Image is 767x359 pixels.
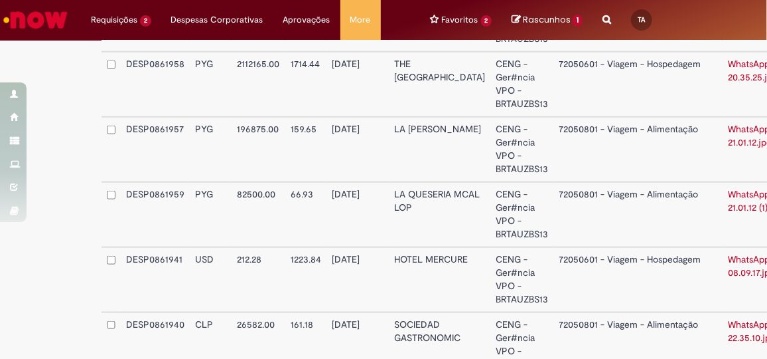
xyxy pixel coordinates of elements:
td: CENG - Ger#ncia VPO - BRTAUZBS13 [490,182,553,247]
td: DESP0861959 [121,182,190,247]
span: 1 [573,15,583,27]
span: Rascunhos [523,13,571,26]
td: 159.65 [285,117,326,182]
td: USD [190,247,232,312]
td: [DATE] [326,52,389,117]
img: ServiceNow [1,7,70,33]
td: DESP0861958 [121,52,190,117]
span: 2 [140,15,151,27]
td: HOTEL MERCURE [389,247,490,312]
span: More [350,13,371,27]
td: DESP0861941 [121,247,190,312]
td: 72050801 - Viagem - Alimentação [553,117,723,182]
span: 2 [481,15,492,27]
td: 1223.84 [285,247,326,312]
td: DESP0861957 [121,117,190,182]
td: CENG - Ger#ncia VPO - BRTAUZBS13 [490,52,553,117]
td: CENG - Ger#ncia VPO - BRTAUZBS13 [490,117,553,182]
td: 82500.00 [232,182,285,247]
td: PYG [190,52,232,117]
td: LA [PERSON_NAME] [389,117,490,182]
td: 72050601 - Viagem - Hospedagem [553,52,723,117]
td: LA QUESERIA MCAL LOP [389,182,490,247]
td: PYG [190,117,232,182]
td: 72050801 - Viagem - Alimentação [553,182,723,247]
td: 66.93 [285,182,326,247]
td: THE [GEOGRAPHIC_DATA] [389,52,490,117]
span: Despesas Corporativas [171,13,263,27]
td: CENG - Ger#ncia VPO - BRTAUZBS13 [490,247,553,312]
span: Aprovações [283,13,330,27]
td: [DATE] [326,182,389,247]
span: Favoritos [442,13,478,27]
td: 212.28 [232,247,285,312]
td: 2112165.00 [232,52,285,117]
td: PYG [190,182,232,247]
td: 1714.44 [285,52,326,117]
td: [DATE] [326,247,389,312]
span: Requisições [91,13,137,27]
a: No momento, sua lista de rascunhos tem 1 Itens [512,13,583,26]
span: TA [638,15,645,24]
td: [DATE] [326,117,389,182]
td: 72050601 - Viagem - Hospedagem [553,247,723,312]
td: 196875.00 [232,117,285,182]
